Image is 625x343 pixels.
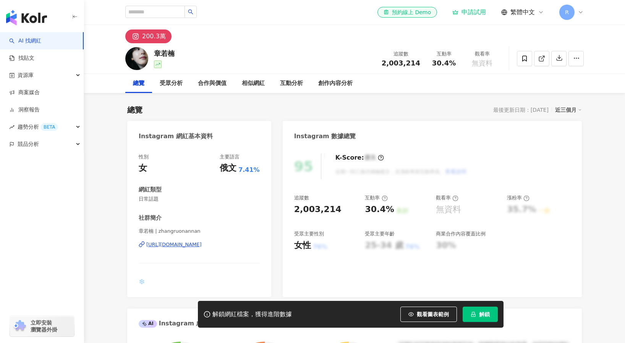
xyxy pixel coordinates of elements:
[127,105,142,115] div: 總覽
[139,196,260,203] span: 日常話題
[139,214,162,222] div: 社群簡介
[220,162,236,174] div: 俄文
[493,107,549,113] div: 最後更新日期：[DATE]
[146,241,202,248] div: [URL][DOMAIN_NAME]
[9,54,34,62] a: 找貼文
[198,79,227,88] div: 合作與價值
[142,31,166,42] div: 200.3萬
[139,154,149,160] div: 性別
[555,105,582,115] div: 近三個月
[9,106,40,114] a: 洞察報告
[160,79,183,88] div: 受眾分析
[139,241,260,248] a: [URL][DOMAIN_NAME]
[432,59,456,67] span: 30.4%
[471,312,476,317] span: lock
[18,118,58,136] span: 趨勢分析
[377,7,437,18] a: 預約線上 Demo
[436,230,486,237] div: 商業合作內容覆蓋比例
[10,316,74,336] a: chrome extension立即安裝 瀏覽器外掛
[280,79,303,88] div: 互動分析
[9,124,15,130] span: rise
[382,50,420,58] div: 追蹤數
[139,279,145,284] span: ❄️
[429,50,458,58] div: 互動率
[294,132,356,140] div: Instagram 數據總覽
[188,9,193,15] span: search
[133,79,144,88] div: 總覽
[294,194,309,201] div: 追蹤數
[318,79,353,88] div: 創作內容分析
[365,230,395,237] div: 受眾主要年齡
[12,320,27,332] img: chrome extension
[384,8,431,16] div: 預約線上 Demo
[31,319,57,333] span: 立即安裝 瀏覽器外掛
[417,311,449,317] span: 觀看圖表範例
[220,154,240,160] div: 主要語言
[463,307,498,322] button: 解鎖
[212,310,292,318] div: 解鎖網紅檔案，獲得進階數據
[382,59,420,67] span: 2,003,214
[565,8,569,16] span: R
[18,67,34,84] span: 資源庫
[294,204,342,216] div: 2,003,214
[400,307,457,322] button: 觀看圖表範例
[479,311,490,317] span: 解鎖
[125,47,148,70] img: KOL Avatar
[436,194,458,201] div: 觀看率
[139,228,260,235] span: 章若楠 | zhangruonannan
[9,37,41,45] a: searchAI 找網紅
[507,194,529,201] div: 漲粉率
[139,132,213,140] div: Instagram 網紅基本資料
[40,123,58,131] div: BETA
[335,154,384,162] div: K-Score :
[125,29,172,43] button: 200.3萬
[452,8,486,16] a: 申請試用
[468,50,497,58] div: 觀看率
[9,89,40,96] a: 商案媒合
[294,240,311,252] div: 女性
[365,204,394,216] div: 30.4%
[154,49,175,58] div: 章若楠
[139,186,162,194] div: 網紅類型
[436,204,461,216] div: 無資料
[472,59,492,67] span: 無資料
[18,136,39,153] span: 競品分析
[294,230,324,237] div: 受眾主要性別
[365,194,387,201] div: 互動率
[510,8,535,16] span: 繁體中文
[238,166,260,174] span: 7.41%
[242,79,265,88] div: 相似網紅
[6,10,47,25] img: logo
[139,162,147,174] div: 女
